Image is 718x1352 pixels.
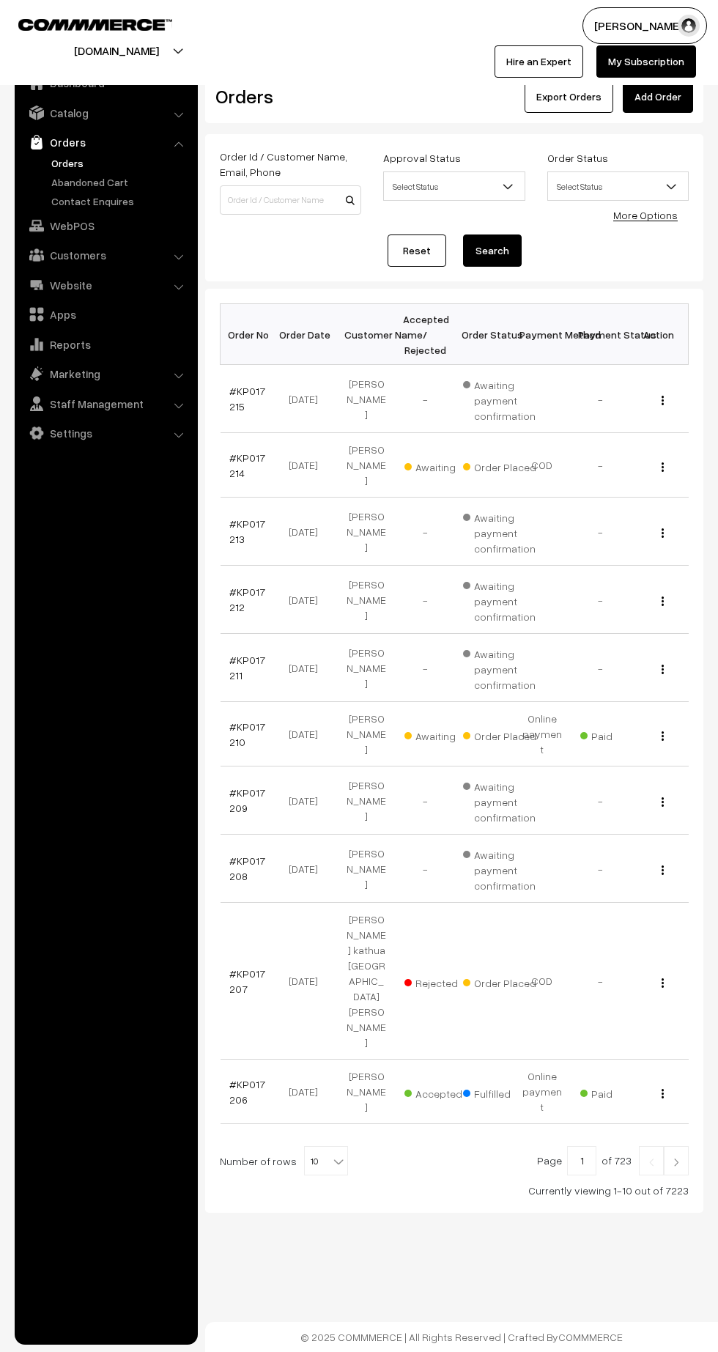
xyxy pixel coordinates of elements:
[396,365,454,433] td: -
[537,1154,562,1167] span: Page
[396,304,454,365] th: Accepted / Rejected
[337,702,396,766] td: [PERSON_NAME]
[278,433,337,498] td: [DATE]
[571,304,630,365] th: Payment Status
[580,725,654,744] span: Paid
[18,15,147,32] a: COMMMERCE
[662,731,664,741] img: Menu
[463,725,536,744] span: Order Placed
[337,304,396,365] th: Customer Name
[229,786,265,814] a: #KP017209
[571,634,630,702] td: -
[662,462,664,472] img: Menu
[220,149,361,180] label: Order Id / Customer Name, Email, Phone
[404,725,478,744] span: Awaiting
[547,171,689,201] span: Select Status
[278,498,337,566] td: [DATE]
[662,865,664,875] img: Menu
[454,304,513,365] th: Order Status
[18,331,193,358] a: Reports
[337,433,396,498] td: [PERSON_NAME]
[388,234,446,267] a: Reset
[463,506,536,556] span: Awaiting payment confirmation
[304,1146,348,1175] span: 10
[662,797,664,807] img: Menu
[229,854,265,882] a: #KP017208
[278,835,337,903] td: [DATE]
[278,903,337,1060] td: [DATE]
[229,720,265,748] a: #KP017210
[396,766,454,835] td: -
[278,304,337,365] th: Order Date
[548,174,688,199] span: Select Status
[278,365,337,433] td: [DATE]
[513,433,571,498] td: COD
[18,361,193,387] a: Marketing
[48,155,193,171] a: Orders
[463,843,536,893] span: Awaiting payment confirmation
[383,171,525,201] span: Select Status
[580,1082,654,1101] span: Paid
[396,566,454,634] td: -
[278,566,337,634] td: [DATE]
[229,451,265,479] a: #KP017214
[337,634,396,702] td: [PERSON_NAME]
[337,566,396,634] td: [PERSON_NAME]
[404,1082,478,1101] span: Accepted
[571,903,630,1060] td: -
[205,1322,718,1352] footer: © 2025 COMMMERCE | All Rights Reserved | Crafted By
[463,643,536,692] span: Awaiting payment confirmation
[582,7,707,44] button: [PERSON_NAME]
[513,304,571,365] th: Payment Method
[513,1060,571,1124] td: Online payment
[396,634,454,702] td: -
[571,433,630,498] td: -
[596,45,696,78] a: My Subscription
[525,81,613,113] button: Export Orders
[571,498,630,566] td: -
[18,420,193,446] a: Settings
[571,365,630,433] td: -
[404,972,478,991] span: Rejected
[337,903,396,1060] td: [PERSON_NAME] kathua [GEOGRAPHIC_DATA] [PERSON_NAME]
[18,391,193,417] a: Staff Management
[383,150,461,166] label: Approval Status
[678,15,700,37] img: user
[278,766,337,835] td: [DATE]
[602,1154,632,1167] span: of 723
[662,396,664,405] img: Menu
[337,1060,396,1124] td: [PERSON_NAME]
[396,498,454,566] td: -
[623,81,693,113] a: Add Order
[571,766,630,835] td: -
[396,835,454,903] td: -
[215,85,360,108] h2: Orders
[670,1158,683,1167] img: Right
[229,385,265,413] a: #KP017215
[513,903,571,1060] td: COD
[662,1089,664,1098] img: Menu
[278,1060,337,1124] td: [DATE]
[229,517,265,545] a: #KP017213
[513,702,571,766] td: Online payment
[571,566,630,634] td: -
[630,304,689,365] th: Action
[337,766,396,835] td: [PERSON_NAME]
[645,1158,658,1167] img: Left
[229,586,265,613] a: #KP017212
[278,634,337,702] td: [DATE]
[220,1183,689,1198] div: Currently viewing 1-10 out of 7223
[18,19,172,30] img: COMMMERCE
[404,456,478,475] span: Awaiting
[18,213,193,239] a: WebPOS
[18,301,193,328] a: Apps
[337,365,396,433] td: [PERSON_NAME]
[463,456,536,475] span: Order Placed
[547,150,608,166] label: Order Status
[48,193,193,209] a: Contact Enquires
[558,1331,623,1343] a: COMMMERCE
[463,1082,536,1101] span: Fulfilled
[229,654,265,681] a: #KP017211
[337,498,396,566] td: [PERSON_NAME]
[662,665,664,674] img: Menu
